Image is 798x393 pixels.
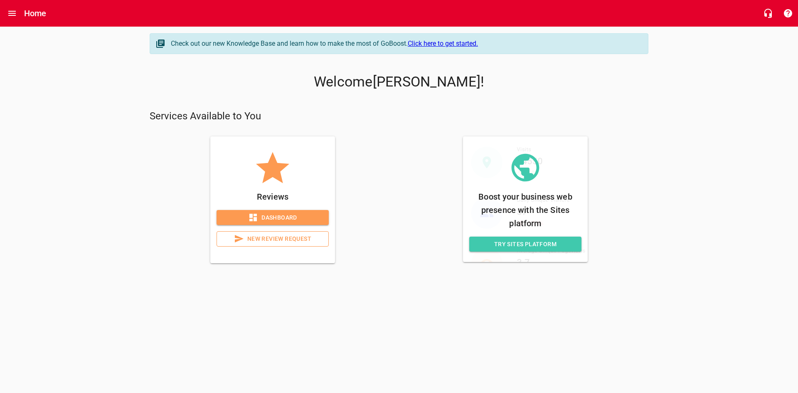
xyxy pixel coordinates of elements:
[223,213,322,223] span: Dashboard
[217,210,329,225] a: Dashboard
[150,110,648,123] p: Services Available to You
[217,231,329,247] a: New Review Request
[469,190,581,230] p: Boost your business web presence with the Sites platform
[217,190,329,203] p: Reviews
[24,7,47,20] h6: Home
[778,3,798,23] button: Support Portal
[758,3,778,23] button: Live Chat
[2,3,22,23] button: Open drawer
[150,74,648,90] p: Welcome [PERSON_NAME] !
[476,239,575,250] span: Try Sites Platform
[224,234,322,244] span: New Review Request
[469,237,581,252] a: Try Sites Platform
[171,39,640,49] div: Check out our new Knowledge Base and learn how to make the most of GoBoost.
[408,40,478,47] a: Click here to get started.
